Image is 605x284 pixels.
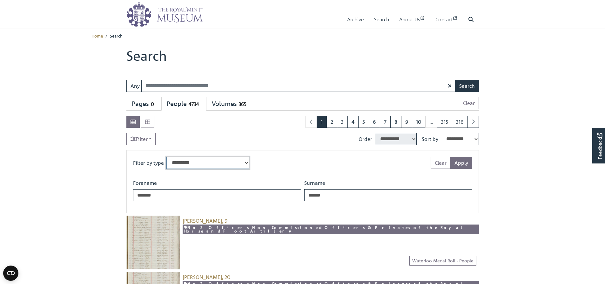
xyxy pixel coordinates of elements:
[126,216,180,269] img: Unsworth, William, 9
[126,80,142,92] button: Any
[187,100,201,108] span: 4734
[337,116,348,128] a: Goto page 3
[167,100,201,108] div: People
[141,80,456,92] input: Enter one or more search terms...
[91,33,103,38] a: Home
[110,33,123,38] span: Search
[401,116,412,128] a: Goto page 9
[412,116,426,128] a: Goto page 10
[409,256,476,266] a: Waterloo Medal Roll - People
[358,116,369,128] a: Goto page 5
[467,116,479,128] a: Next page
[347,116,359,128] a: Goto page 4
[431,157,451,169] button: Clear
[452,116,468,128] a: Goto page 316
[399,10,425,29] a: About Us
[126,2,203,27] img: logo_wide.png
[3,266,18,281] button: Open CMP widget
[450,157,472,169] button: Apply
[237,100,248,108] span: 365
[347,10,364,29] a: Archive
[380,116,391,128] a: Goto page 7
[390,116,401,128] a: Goto page 8
[359,135,372,143] label: Order
[304,179,325,187] label: Surname
[326,116,337,128] a: Goto page 2
[183,225,479,234] a: No 2 Officers Non Commissioned Officers & Privates of the Royal Horse and Foot Artillery
[459,97,479,109] button: Clear
[437,116,452,128] a: Goto page 315
[317,116,327,128] span: Goto page 1
[126,48,479,70] h1: Search
[133,157,164,169] label: Filter by type
[369,116,380,128] a: Goto page 6
[133,179,157,187] label: Forename
[149,100,156,108] span: 0
[303,116,479,128] nav: pagination
[212,100,248,108] div: Volumes
[455,80,479,92] button: Search
[183,218,227,224] a: [PERSON_NAME], 9
[435,10,458,29] a: Contact
[126,133,156,145] a: Filter
[374,10,389,29] a: Search
[592,128,605,163] a: Would you like to provide feedback?
[306,116,317,128] li: Previous page
[183,274,231,280] a: [PERSON_NAME], 20
[596,133,603,159] span: Feedback
[132,100,156,108] div: Pages
[422,135,438,143] label: Sort by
